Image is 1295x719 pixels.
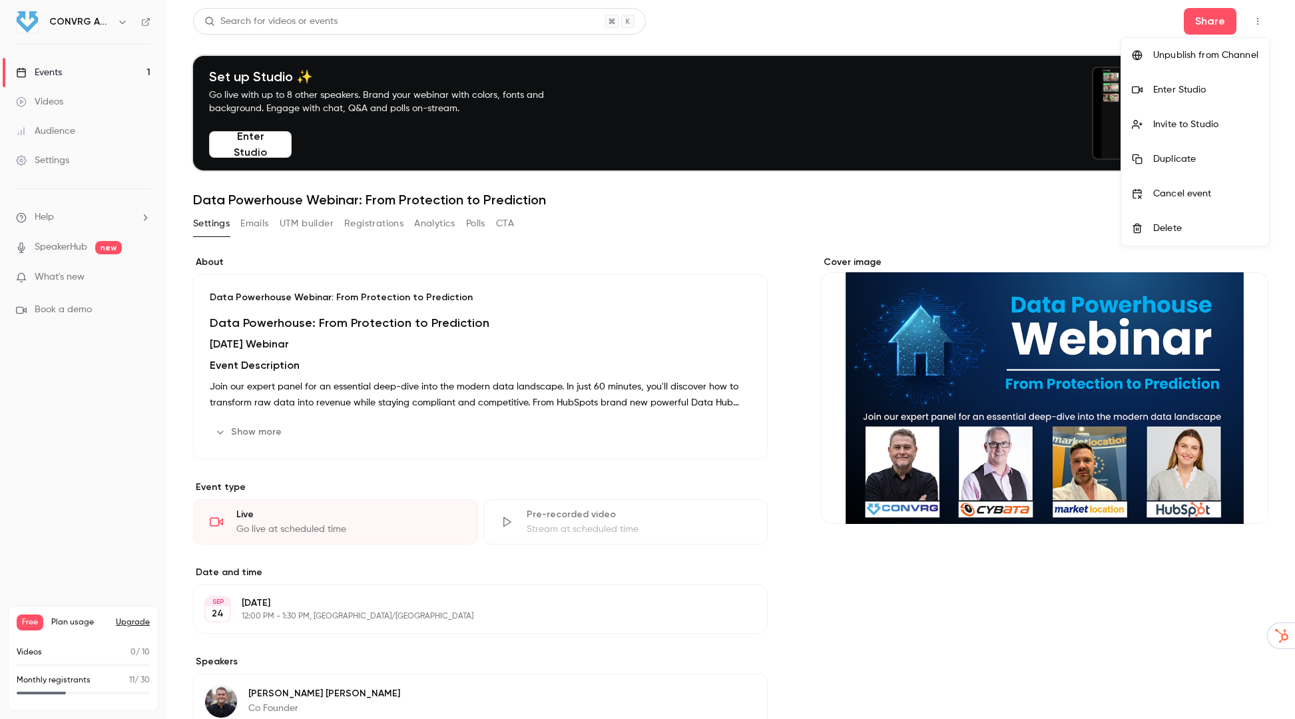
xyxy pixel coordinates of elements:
[1153,118,1258,131] div: Invite to Studio
[1153,187,1258,200] div: Cancel event
[1153,222,1258,235] div: Delete
[1153,152,1258,166] div: Duplicate
[1153,49,1258,62] div: Unpublish from Channel
[1153,83,1258,97] div: Enter Studio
